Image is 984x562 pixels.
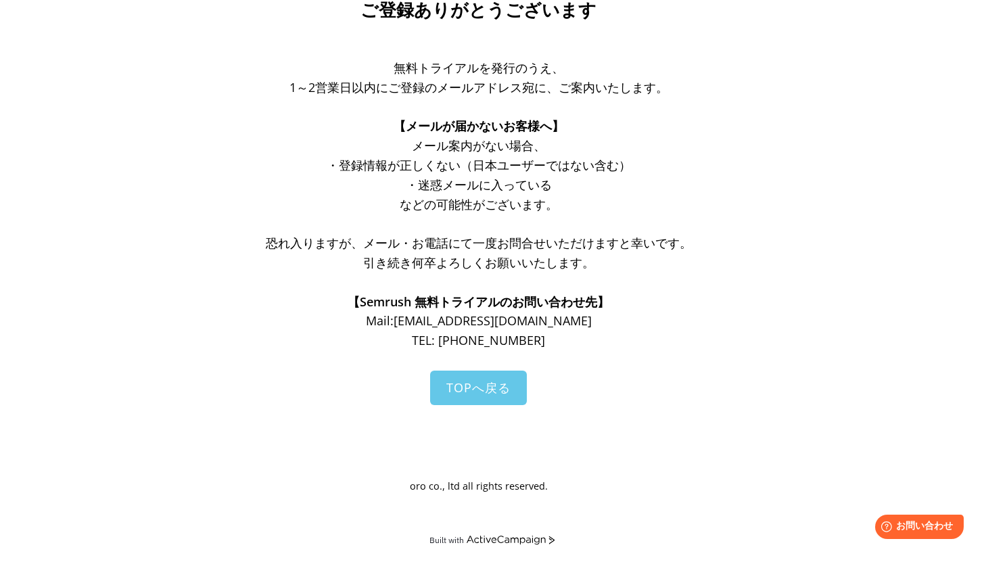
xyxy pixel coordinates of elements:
[446,379,511,396] span: TOPへ戻る
[394,118,564,134] span: 【メールが届かないお客様へ】
[430,371,527,405] a: TOPへ戻る
[412,332,545,348] span: TEL: [PHONE_NUMBER]
[406,177,552,193] span: ・迷惑メールに入っている
[327,157,631,173] span: ・登録情報が正しくない（日本ユーザーではない含む）
[400,196,558,212] span: などの可能性がございます。
[394,60,564,76] span: 無料トライアルを発行のうえ、
[266,235,692,251] span: 恐れ入りますが、メール・お電話にて一度お問合せいただけますと幸いです。
[289,79,668,95] span: 1～2営業日以内にご登録のメールアドレス宛に、ご案内いたします。
[864,509,969,547] iframe: Help widget launcher
[363,254,594,271] span: 引き続き何卒よろしくお願いいたします。
[410,479,548,492] span: oro co., ltd all rights reserved.
[412,137,546,154] span: メール案内がない場合、
[429,535,464,545] div: Built with
[366,312,592,329] span: Mail: [EMAIL_ADDRESS][DOMAIN_NAME]
[348,294,609,310] span: 【Semrush 無料トライアルのお問い合わせ先】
